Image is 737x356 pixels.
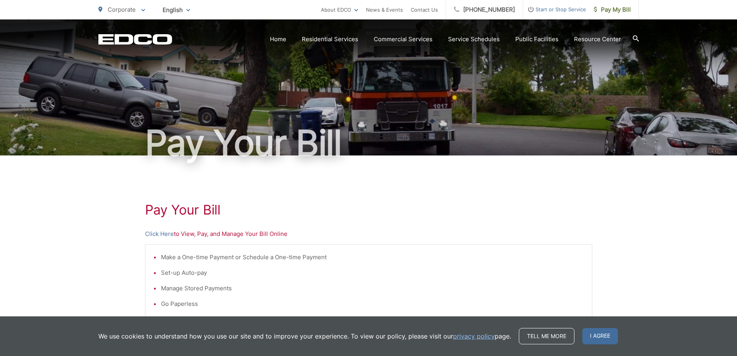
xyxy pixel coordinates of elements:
[161,315,584,324] li: View Payment and Billing History
[321,5,358,14] a: About EDCO
[519,328,574,344] a: Tell me more
[374,35,432,44] a: Commercial Services
[594,5,631,14] span: Pay My Bill
[453,332,495,341] a: privacy policy
[582,328,618,344] span: I agree
[145,229,592,239] p: to View, Pay, and Manage Your Bill Online
[161,284,584,293] li: Manage Stored Payments
[145,229,174,239] a: Click Here
[98,124,639,162] h1: Pay Your Bill
[270,35,286,44] a: Home
[161,299,584,309] li: Go Paperless
[98,34,172,45] a: EDCD logo. Return to the homepage.
[411,5,438,14] a: Contact Us
[302,35,358,44] a: Residential Services
[157,3,196,17] span: English
[366,5,403,14] a: News & Events
[108,6,136,13] span: Corporate
[145,202,592,218] h1: Pay Your Bill
[448,35,500,44] a: Service Schedules
[574,35,621,44] a: Resource Center
[515,35,558,44] a: Public Facilities
[161,268,584,277] li: Set-up Auto-pay
[161,253,584,262] li: Make a One-time Payment or Schedule a One-time Payment
[98,332,511,341] p: We use cookies to understand how you use our site and to improve your experience. To view our pol...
